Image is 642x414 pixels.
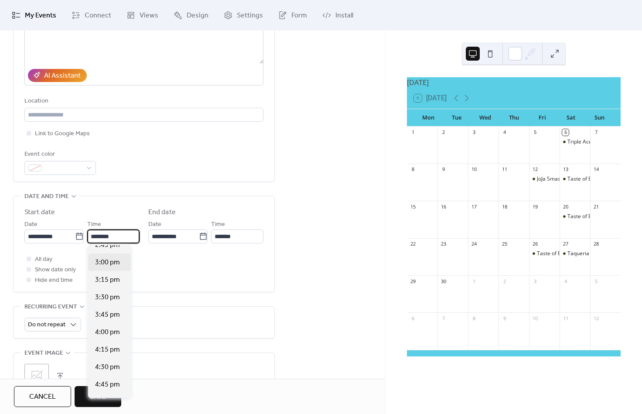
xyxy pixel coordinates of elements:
[532,129,538,136] div: 5
[28,69,87,82] button: AI Assistant
[557,109,585,127] div: Sat
[187,10,208,21] span: Design
[562,166,569,173] div: 13
[14,386,71,407] button: Cancel
[140,10,158,21] span: Views
[28,319,65,331] span: Do not repeat
[593,241,599,247] div: 28
[148,207,176,218] div: End date
[5,3,63,27] a: My Events
[95,397,120,407] span: 5:00 pm
[501,241,508,247] div: 25
[532,241,538,247] div: 26
[471,166,477,173] div: 10
[440,278,447,284] div: 30
[95,345,120,355] span: 4:15 pm
[95,380,120,390] span: 4:45 pm
[560,138,590,146] div: Triple Aces BBQ
[75,386,121,407] button: Save
[443,109,471,127] div: Tue
[410,203,416,210] div: 15
[471,129,477,136] div: 3
[471,203,477,210] div: 17
[24,364,49,388] div: ;
[532,203,538,210] div: 19
[95,327,120,338] span: 4:00 pm
[560,213,590,220] div: Taste of Brazil
[35,275,73,286] span: Hide end time
[90,392,106,402] span: Save
[65,3,118,27] a: Connect
[567,175,602,183] div: Taste of Brazil
[95,362,120,373] span: 4:30 pm
[407,77,621,88] div: [DATE]
[316,3,360,27] a: Install
[501,278,508,284] div: 2
[410,129,416,136] div: 1
[501,129,508,136] div: 4
[95,275,120,285] span: 3:15 pm
[585,109,614,127] div: Sun
[29,392,56,402] span: Cancel
[567,138,607,146] div: Triple Aces BBQ
[471,109,499,127] div: Wed
[593,203,599,210] div: 21
[529,175,560,183] div: JoJa Smash Burgers
[237,10,263,21] span: Settings
[87,219,101,230] span: Time
[25,10,56,21] span: My Events
[120,3,165,27] a: Views
[24,302,77,312] span: Recurring event
[567,213,602,220] div: Taste of Brazil
[95,257,120,268] span: 3:00 pm
[440,203,447,210] div: 16
[528,109,557,127] div: Fri
[291,10,307,21] span: Form
[593,129,599,136] div: 7
[471,278,477,284] div: 1
[167,3,215,27] a: Design
[501,203,508,210] div: 18
[410,278,416,284] div: 29
[440,315,447,322] div: 7
[95,310,120,320] span: 3:45 pm
[562,203,569,210] div: 20
[499,109,528,127] div: Thu
[532,278,538,284] div: 3
[44,71,81,81] div: AI Assistant
[217,3,270,27] a: Settings
[440,241,447,247] div: 23
[410,315,416,322] div: 6
[24,149,94,160] div: Event color
[24,219,38,230] span: Date
[272,3,314,27] a: Form
[560,175,590,183] div: Taste of Brazil
[35,254,52,265] span: All day
[414,109,442,127] div: Mon
[24,96,262,106] div: Location
[562,241,569,247] div: 27
[560,250,590,257] div: Taqueria La Marea
[532,315,538,322] div: 10
[95,292,120,303] span: 3:30 pm
[148,219,161,230] span: Date
[593,278,599,284] div: 5
[24,348,63,359] span: Event image
[440,166,447,173] div: 9
[562,129,569,136] div: 6
[24,207,55,218] div: Start date
[501,315,508,322] div: 9
[537,175,584,183] div: JoJa Smash Burgers
[410,166,416,173] div: 8
[501,166,508,173] div: 11
[562,315,569,322] div: 11
[335,10,353,21] span: Install
[532,166,538,173] div: 12
[537,250,572,257] div: Taste of Brazil
[85,10,111,21] span: Connect
[24,192,69,202] span: Date and time
[35,265,76,275] span: Show date only
[471,241,477,247] div: 24
[562,278,569,284] div: 4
